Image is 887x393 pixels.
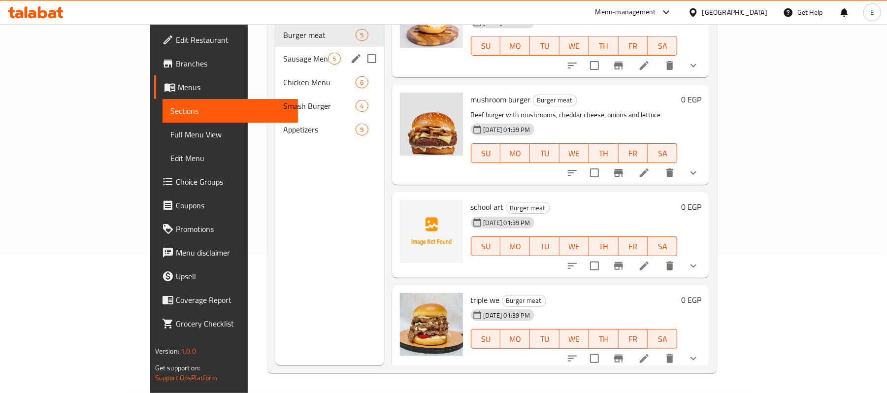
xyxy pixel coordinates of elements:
[400,200,463,263] img: school art
[559,236,589,256] button: WE
[638,167,650,179] a: Edit menu item
[275,23,384,47] div: Burger meat5
[283,100,356,112] span: Smash Burger
[170,129,291,140] span: Full Menu View
[648,143,677,163] button: SA
[471,293,500,307] span: triple we
[475,332,497,346] span: SU
[688,353,699,364] svg: Show Choices
[154,288,298,312] a: Coverage Report
[658,254,682,278] button: delete
[619,143,648,163] button: FR
[658,347,682,370] button: delete
[471,199,504,214] span: school art
[506,202,550,214] span: Burger meat
[563,146,585,161] span: WE
[506,202,550,214] div: Burger meat
[356,76,368,88] div: items
[275,118,384,141] div: Appetizers9
[533,95,577,106] span: Burger meat
[589,329,619,349] button: TH
[623,146,644,161] span: FR
[638,353,650,364] a: Edit menu item
[178,81,291,93] span: Menus
[154,194,298,217] a: Coupons
[155,345,179,358] span: Version:
[176,223,291,235] span: Promotions
[154,264,298,288] a: Upsell
[356,100,368,112] div: items
[682,161,705,185] button: show more
[563,239,585,254] span: WE
[356,124,368,135] div: items
[682,54,705,77] button: show more
[563,332,585,346] span: WE
[682,254,705,278] button: show more
[652,332,673,346] span: SA
[480,218,534,228] span: [DATE] 01:39 PM
[870,7,874,18] span: E
[559,36,589,56] button: WE
[593,239,615,254] span: TH
[534,239,556,254] span: TU
[154,52,298,75] a: Branches
[502,295,546,307] div: Burger meat
[681,293,701,307] h6: 0 EGP
[560,254,584,278] button: sort-choices
[560,54,584,77] button: sort-choices
[275,19,384,145] nav: Menu sections
[530,143,559,163] button: TU
[471,36,501,56] button: SU
[652,39,673,53] span: SA
[283,76,356,88] span: Chicken Menu
[530,329,559,349] button: TU
[356,125,367,134] span: 9
[681,93,701,106] h6: 0 EGP
[563,39,585,53] span: WE
[530,36,559,56] button: TU
[170,105,291,117] span: Sections
[480,125,534,134] span: [DATE] 01:39 PM
[500,36,530,56] button: MO
[619,329,648,349] button: FR
[356,78,367,87] span: 6
[623,332,644,346] span: FR
[607,254,630,278] button: Branch-specific-item
[559,143,589,163] button: WE
[275,70,384,94] div: Chicken Menu6
[475,239,497,254] span: SU
[154,75,298,99] a: Menus
[682,347,705,370] button: show more
[154,217,298,241] a: Promotions
[400,93,463,156] img: mushroom burger
[176,34,291,46] span: Edit Restaurant
[619,236,648,256] button: FR
[593,146,615,161] span: TH
[658,161,682,185] button: delete
[607,54,630,77] button: Branch-specific-item
[475,146,497,161] span: SU
[504,39,526,53] span: MO
[593,39,615,53] span: TH
[534,39,556,53] span: TU
[595,6,656,18] div: Menu-management
[658,54,682,77] button: delete
[176,176,291,188] span: Choice Groups
[154,170,298,194] a: Choice Groups
[356,31,367,40] span: 5
[702,7,767,18] div: [GEOGRAPHIC_DATA]
[638,60,650,71] a: Edit menu item
[500,143,530,163] button: MO
[356,101,367,111] span: 4
[589,236,619,256] button: TH
[534,332,556,346] span: TU
[349,51,363,66] button: edit
[283,29,356,41] span: Burger meat
[688,60,699,71] svg: Show Choices
[283,124,356,135] span: Appetizers
[593,332,615,346] span: TH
